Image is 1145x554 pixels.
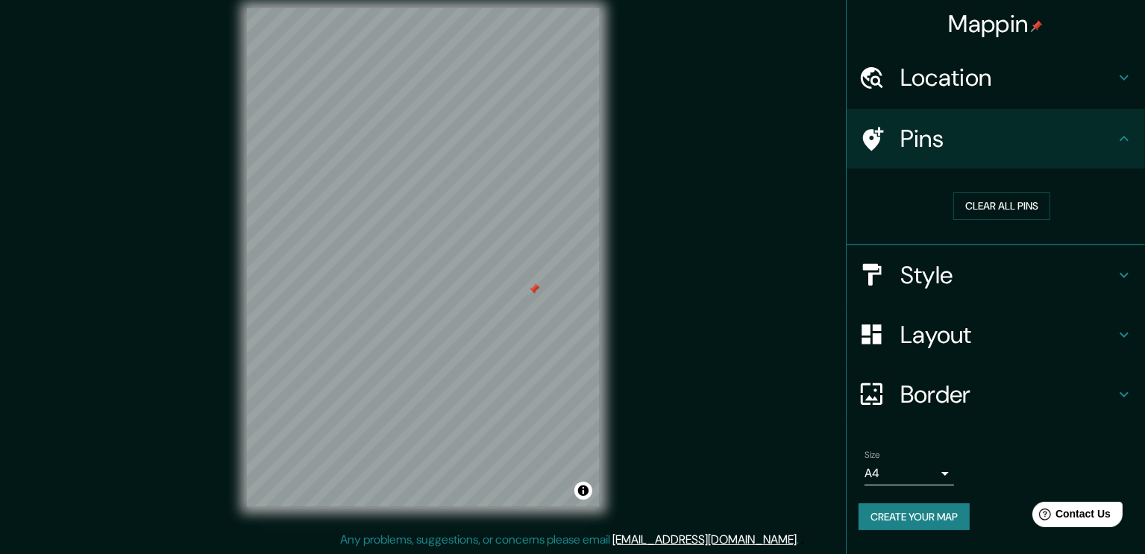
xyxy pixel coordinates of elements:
[341,531,800,549] p: Any problems, suggestions, or concerns please email .
[900,320,1115,350] h4: Layout
[613,532,797,547] a: [EMAIL_ADDRESS][DOMAIN_NAME]
[847,365,1145,424] div: Border
[953,192,1050,220] button: Clear all pins
[900,260,1115,290] h4: Style
[574,482,592,500] button: Toggle attribution
[900,63,1115,92] h4: Location
[247,8,600,507] canvas: Map
[847,305,1145,365] div: Layout
[859,503,970,531] button: Create your map
[865,462,954,485] div: A4
[1012,496,1129,538] iframe: Help widget launcher
[847,48,1145,107] div: Location
[802,531,805,549] div: .
[900,124,1115,154] h4: Pins
[847,245,1145,305] div: Style
[865,448,880,461] label: Size
[949,9,1044,39] h4: Mappin
[800,531,802,549] div: .
[1031,20,1043,32] img: pin-icon.png
[900,380,1115,409] h4: Border
[847,109,1145,169] div: Pins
